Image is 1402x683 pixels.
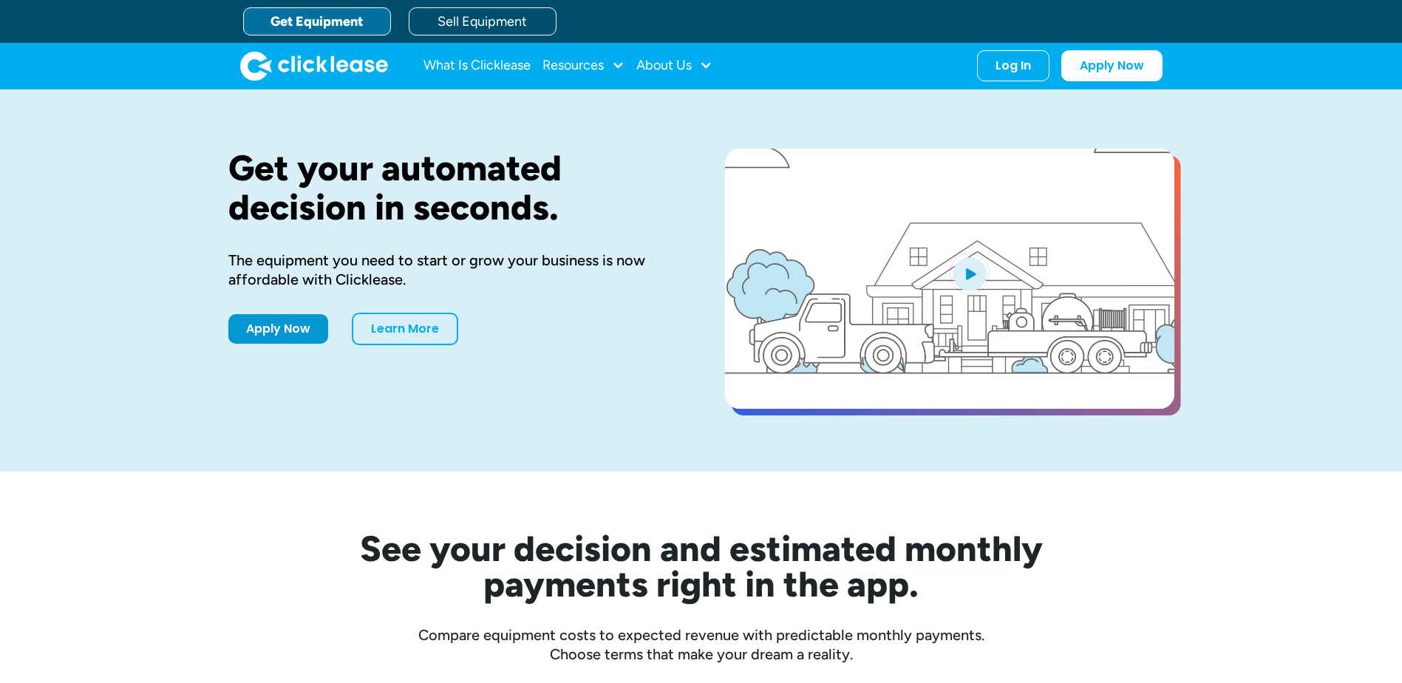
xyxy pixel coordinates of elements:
[228,314,328,344] a: Apply Now
[240,51,388,81] img: Clicklease logo
[996,58,1031,73] div: Log In
[950,253,990,294] img: Blue play button logo on a light blue circular background
[243,7,391,35] a: Get Equipment
[228,625,1174,664] div: Compare equipment costs to expected revenue with predictable monthly payments. Choose terms that ...
[352,313,458,345] a: Learn More
[409,7,557,35] a: Sell Equipment
[240,51,388,81] a: home
[636,51,712,81] div: About Us
[228,149,678,227] h1: Get your automated decision in seconds.
[725,149,1174,409] a: open lightbox
[287,531,1115,602] h2: See your decision and estimated monthly payments right in the app.
[423,51,531,81] a: What Is Clicklease
[1061,50,1163,81] a: Apply Now
[542,51,625,81] div: Resources
[228,251,678,289] div: The equipment you need to start or grow your business is now affordable with Clicklease.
